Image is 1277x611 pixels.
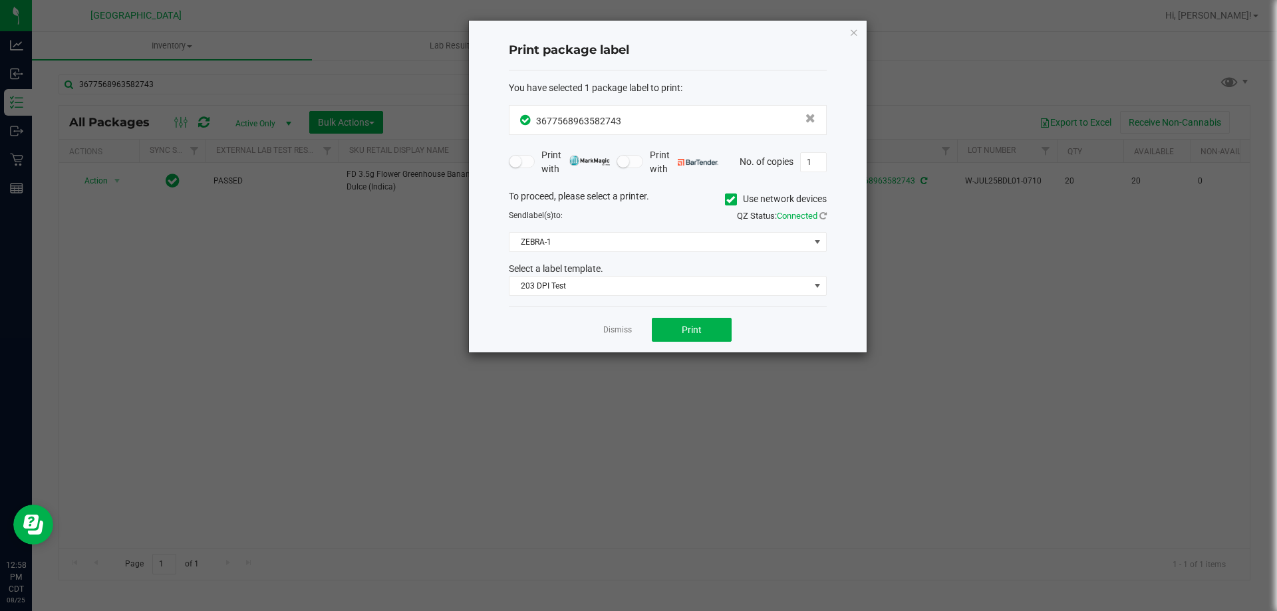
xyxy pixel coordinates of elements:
[499,262,837,276] div: Select a label template.
[740,156,793,166] span: No. of copies
[509,82,680,93] span: You have selected 1 package label to print
[13,505,53,545] iframe: Resource center
[536,116,621,126] span: 3677568963582743
[541,148,610,176] span: Print with
[725,192,827,206] label: Use network devices
[777,211,817,221] span: Connected
[509,211,563,220] span: Send to:
[527,211,553,220] span: label(s)
[509,42,827,59] h4: Print package label
[520,113,533,127] span: In Sync
[509,233,809,251] span: ZEBRA-1
[603,324,632,336] a: Dismiss
[509,81,827,95] div: :
[569,156,610,166] img: mark_magic_cybra.png
[499,189,837,209] div: To proceed, please select a printer.
[509,277,809,295] span: 203 DPI Test
[737,211,827,221] span: QZ Status:
[682,324,702,335] span: Print
[678,159,718,166] img: bartender.png
[652,318,732,342] button: Print
[650,148,718,176] span: Print with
